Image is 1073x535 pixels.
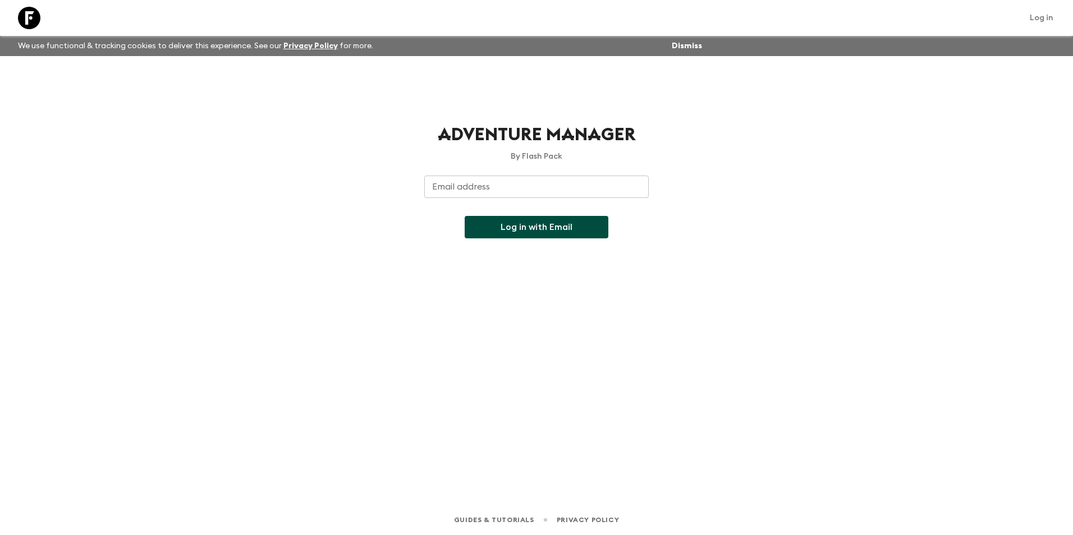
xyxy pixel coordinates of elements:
a: Privacy Policy [283,42,338,50]
button: Log in with Email [465,216,608,238]
a: Log in [1024,10,1060,26]
p: By Flash Pack [424,151,649,162]
a: Privacy Policy [557,514,619,526]
button: Dismiss [669,38,705,54]
p: We use functional & tracking cookies to deliver this experience. See our for more. [13,36,378,56]
h1: Adventure Manager [424,123,649,146]
a: Guides & Tutorials [454,514,534,526]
